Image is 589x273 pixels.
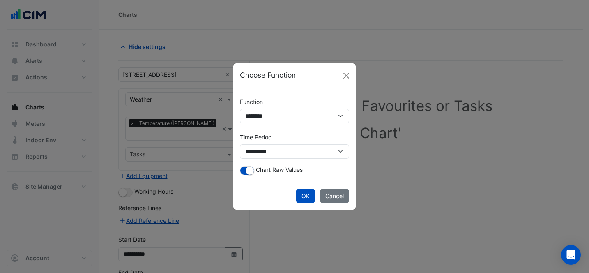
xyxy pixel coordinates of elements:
label: Function [240,95,263,109]
button: Close [340,69,352,82]
label: Time Period [240,130,272,144]
button: Cancel [320,189,349,203]
div: Open Intercom Messenger [561,245,581,265]
button: OK [296,189,315,203]
span: Chart Raw Values [256,166,303,173]
h5: Choose Function [240,70,296,81]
